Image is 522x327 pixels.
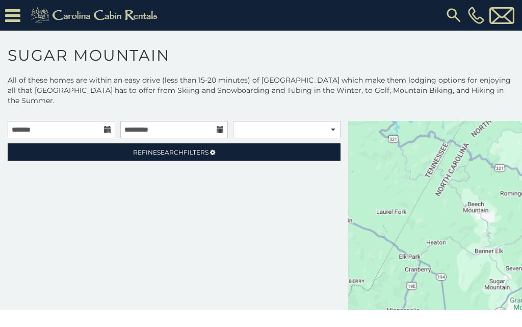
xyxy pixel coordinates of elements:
span: Search [157,148,184,156]
span: Refine Filters [133,148,208,156]
a: [PHONE_NUMBER] [465,7,487,24]
img: Khaki-logo.png [25,5,166,26]
a: RefineSearchFilters [8,143,341,161]
img: search-regular.svg [445,6,463,24]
